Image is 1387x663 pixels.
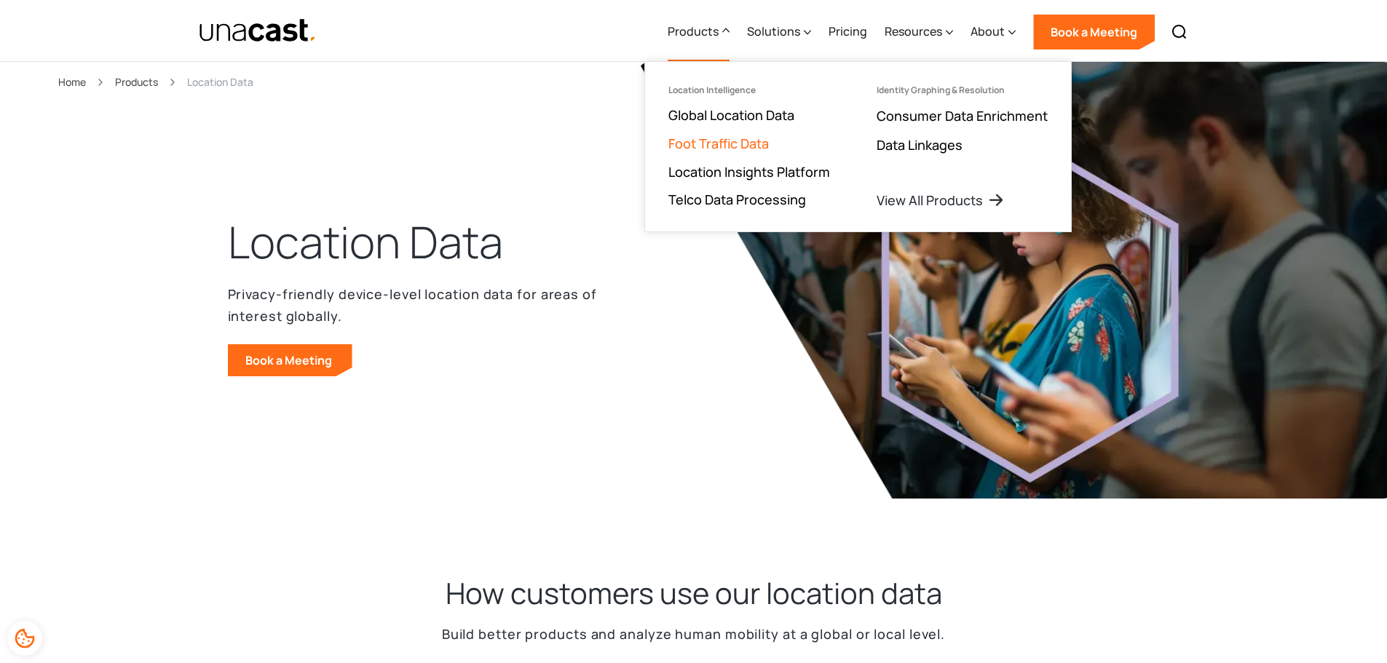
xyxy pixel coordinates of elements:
[668,191,806,208] a: Telco Data Processing
[668,23,719,40] div: Products
[829,2,867,62] a: Pricing
[885,23,942,40] div: Resources
[877,107,1048,124] a: Consumer Data Enrichment
[971,2,1016,62] div: About
[228,344,352,376] a: Book a Meeting
[971,23,1005,40] div: About
[747,2,811,62] div: Solutions
[58,74,86,90] a: Home
[877,191,1005,209] a: View All Products
[1033,15,1155,49] a: Book a Meeting
[877,85,1005,95] div: Identity Graphing & Resolution
[877,136,963,154] a: Data Linkages
[446,574,942,612] h2: How customers use our location data
[115,74,158,90] a: Products
[885,2,953,62] div: Resources
[228,283,606,327] p: Privacy-friendly device-level location data for areas of interest globally.
[668,106,794,124] a: Global Location Data
[1171,23,1188,41] img: Search icon
[199,18,317,44] img: Unacast text logo
[668,85,756,95] div: Location Intelligence
[187,74,253,90] div: Location Data
[668,163,830,180] a: Location Insights Platform
[7,621,42,656] div: Cookie Preferences
[228,213,503,271] h1: Location Data
[668,135,769,152] a: Foot Traffic Data
[442,624,945,645] p: Build better products and analyze human mobility at a global or local level.
[199,18,317,44] a: home
[644,61,1072,232] nav: Products
[668,2,730,62] div: Products
[747,23,800,40] div: Solutions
